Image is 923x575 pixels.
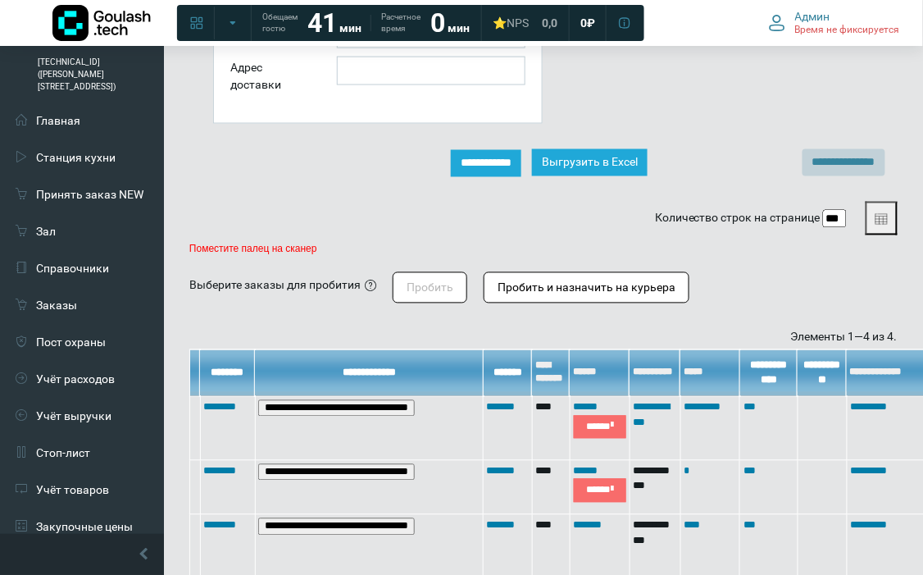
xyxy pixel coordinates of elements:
[795,9,830,24] span: Админ
[587,16,595,30] span: ₽
[307,7,337,39] strong: 41
[571,8,605,38] a: 0 ₽
[580,16,587,30] span: 0
[339,21,361,34] span: мин
[393,272,467,303] button: Пробить
[484,272,689,303] button: Пробить и назначить на курьера
[189,277,361,294] div: Выберите заказы для пробития
[189,244,898,255] p: Поместите палец на сканер
[507,16,529,30] span: NPS
[430,7,445,39] strong: 0
[262,11,298,34] span: Обещаем гостю
[795,24,900,37] span: Время не фиксируется
[381,11,421,34] span: Расчетное время
[493,16,529,30] div: ⭐
[542,16,557,30] span: 0,0
[189,329,898,346] div: Элементы 1—4 из 4.
[218,57,325,99] div: Адрес доставки
[252,8,480,38] a: Обещаем гостю 41 мин Расчетное время 0 мин
[759,6,910,40] button: Админ Время не фиксируется
[532,149,648,176] button: Выгрузить в Excel
[483,8,567,38] a: ⭐NPS 0,0
[448,21,470,34] span: мин
[52,5,151,41] img: Логотип компании Goulash.tech
[655,210,821,227] label: Количество строк на странице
